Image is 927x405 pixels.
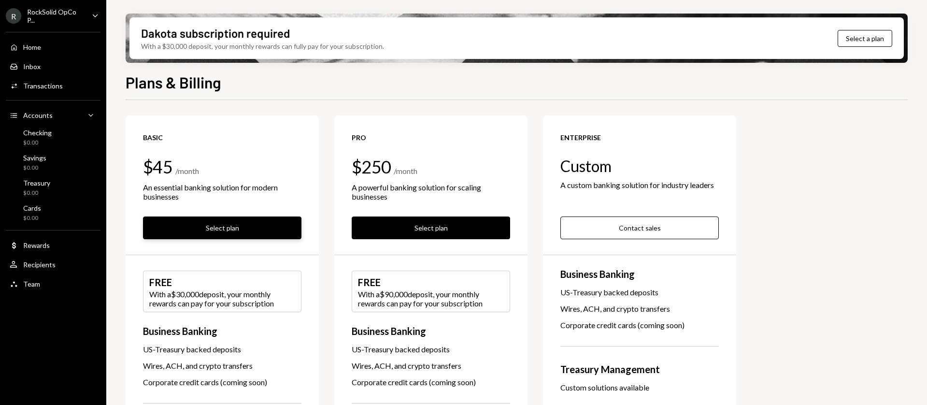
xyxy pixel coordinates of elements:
div: A powerful banking solution for scaling businesses [352,183,510,201]
div: US-Treasury backed deposits [352,344,510,355]
button: Select plan [143,217,301,239]
div: R [6,8,21,24]
div: Custom solutions available [560,382,719,393]
div: Corporate credit cards (coming soon) [143,377,301,388]
h1: Plans & Billing [126,72,221,92]
div: Recipients [23,260,56,269]
div: Cards [23,204,41,212]
div: Inbox [23,62,41,71]
div: Treasury Management [560,362,719,376]
a: Home [6,38,100,56]
a: Savings$0.00 [6,151,100,174]
div: $0.00 [23,189,50,197]
div: Wires, ACH, and crypto transfers [143,361,301,371]
div: $0.00 [23,164,46,172]
div: US-Treasury backed deposits [143,344,301,355]
div: Accounts [23,111,53,119]
a: Rewards [6,236,100,254]
a: Team [6,275,100,292]
button: Select a plan [838,30,892,47]
div: Wires, ACH, and crypto transfers [352,361,510,371]
div: Team [23,280,40,288]
a: Transactions [6,77,100,94]
div: A custom banking solution for industry leaders [560,180,719,189]
a: Inbox [6,58,100,75]
div: Transactions [23,82,63,90]
div: $250 [352,158,391,177]
div: Pro [352,133,510,142]
button: Contact sales [560,217,719,239]
div: Custom [560,158,719,174]
a: Cards$0.00 [6,201,100,224]
div: Home [23,43,41,51]
div: Dakota subscription required [141,25,290,41]
button: Select plan [352,217,510,239]
div: RockSolid OpCo P... [27,8,84,24]
div: Corporate credit cards (coming soon) [352,377,510,388]
div: With a $30,000 deposit, your monthly rewards can pay for your subscription [149,289,295,308]
div: $0.00 [23,139,52,147]
div: With a $90,000 deposit, your monthly rewards can pay for your subscription [358,289,504,308]
div: Business Banking [143,324,301,338]
div: $45 [143,158,172,177]
div: / month [175,166,199,176]
a: Accounts [6,106,100,124]
div: Basic [143,133,301,142]
div: / month [394,166,417,176]
div: Checking [23,129,52,137]
a: Treasury$0.00 [6,176,100,199]
div: Business Banking [352,324,510,338]
div: FREE [358,275,504,289]
div: US-Treasury backed deposits [560,287,719,298]
div: Wires, ACH, and crypto transfers [560,304,719,314]
div: Corporate credit cards (coming soon) [560,320,719,331]
div: $0.00 [23,214,41,222]
div: An essential banking solution for modern businesses [143,183,301,201]
div: Enterprise [560,133,719,142]
div: With a $30,000 deposit, your monthly rewards can fully pay for your subscription. [141,41,384,51]
div: Rewards [23,241,50,249]
div: Savings [23,154,46,162]
div: Treasury [23,179,50,187]
a: Recipients [6,256,100,273]
div: FREE [149,275,295,289]
div: Business Banking [560,267,719,281]
a: Checking$0.00 [6,126,100,149]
